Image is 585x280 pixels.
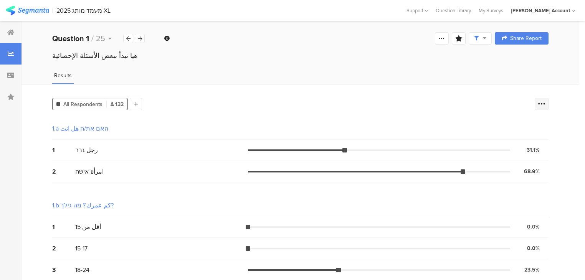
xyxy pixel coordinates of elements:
span: Share Report [510,36,542,41]
div: [PERSON_NAME] Account [511,7,570,14]
div: 68.9% [524,167,540,176]
b: Question 1 [52,33,89,44]
span: All Respondents [63,100,102,108]
span: 132 [111,100,124,108]
div: 1 [52,146,75,154]
a: Question Library [432,7,475,14]
div: 2 [52,167,75,176]
div: 2 [52,244,75,253]
span: 25 [96,33,105,44]
span: امرأة אישה [75,167,104,176]
div: 0.0% [527,223,540,231]
span: 15-17 [75,244,88,253]
div: 3 [52,265,75,274]
span: / [91,33,94,44]
div: 23.5% [524,266,540,274]
div: Support [407,5,428,17]
div: 1 [52,222,75,231]
span: أقل من 15 [75,222,101,231]
a: My Surveys [475,7,507,14]
div: 1.a האם את/ה هل انت [52,124,108,133]
div: 1.b كم عمرك؟ מה גילך? [52,201,114,210]
span: رجل גבר [75,146,98,154]
div: | [52,6,53,15]
div: هيا نبدأ ببعض الأسئلة الإحصائية [52,51,549,61]
span: 18-24 [75,265,89,274]
div: 0.0% [527,244,540,252]
span: Results [54,71,72,80]
div: 2025 מעמד מותג XL [56,7,111,14]
img: segmanta logo [6,6,49,15]
div: 31.1% [527,146,540,154]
